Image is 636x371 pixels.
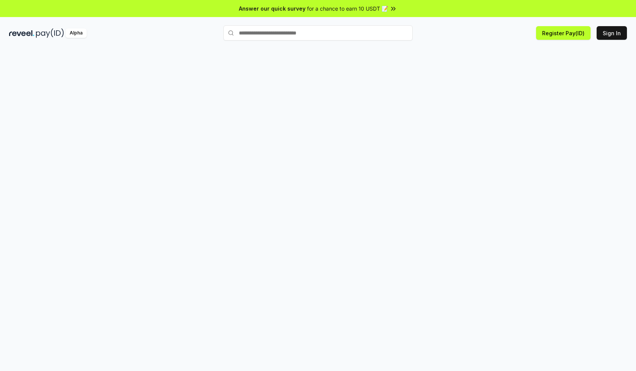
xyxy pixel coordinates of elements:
[36,28,64,38] img: pay_id
[65,28,87,38] div: Alpha
[597,26,627,40] button: Sign In
[536,26,591,40] button: Register Pay(ID)
[9,28,34,38] img: reveel_dark
[239,5,306,13] span: Answer our quick survey
[307,5,388,13] span: for a chance to earn 10 USDT 📝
